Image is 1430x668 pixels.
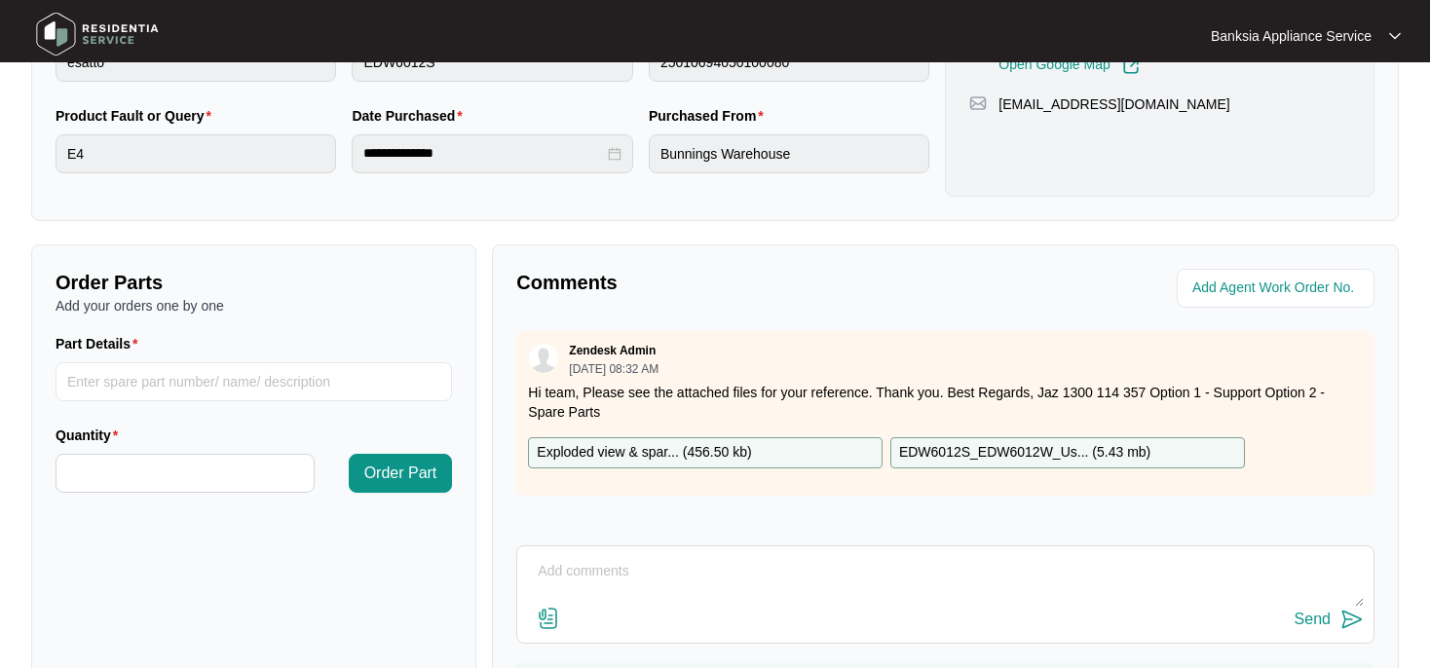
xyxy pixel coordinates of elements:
button: Send [1295,607,1364,633]
input: Add Agent Work Order No. [1192,277,1363,300]
label: Quantity [56,426,126,445]
label: Product Fault or Query [56,106,219,126]
p: Comments [516,269,931,296]
input: Date Purchased [363,143,603,164]
p: Exploded view & spar... ( 456.50 kb ) [537,442,751,464]
input: Part Details [56,362,452,401]
p: Zendesk Admin [569,343,656,358]
p: [DATE] 08:32 AM [569,363,659,375]
p: Hi team, Please see the attached files for your reference. Thank you. Best Regards, Jaz 1300 114 ... [528,383,1363,422]
img: dropdown arrow [1389,31,1401,41]
input: Quantity [56,455,314,492]
label: Part Details [56,334,146,353]
label: Purchased From [649,106,771,126]
span: Order Part [364,462,437,485]
p: Banksia Appliance Service [1211,26,1372,46]
img: send-icon.svg [1340,608,1364,631]
img: file-attachment-doc.svg [537,607,560,630]
input: Purchased From [649,134,929,173]
div: Send [1295,611,1331,628]
p: Order Parts [56,269,452,296]
p: [EMAIL_ADDRESS][DOMAIN_NAME] [998,94,1229,114]
img: residentia service logo [29,5,166,63]
label: Date Purchased [352,106,470,126]
p: Add your orders one by one [56,296,452,315]
img: user.svg [529,344,558,373]
img: map-pin [969,94,987,112]
p: EDW6012S_EDW6012W_Us... ( 5.43 mb ) [899,442,1150,464]
button: Order Part [349,454,453,493]
input: Product Fault or Query [56,134,336,173]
